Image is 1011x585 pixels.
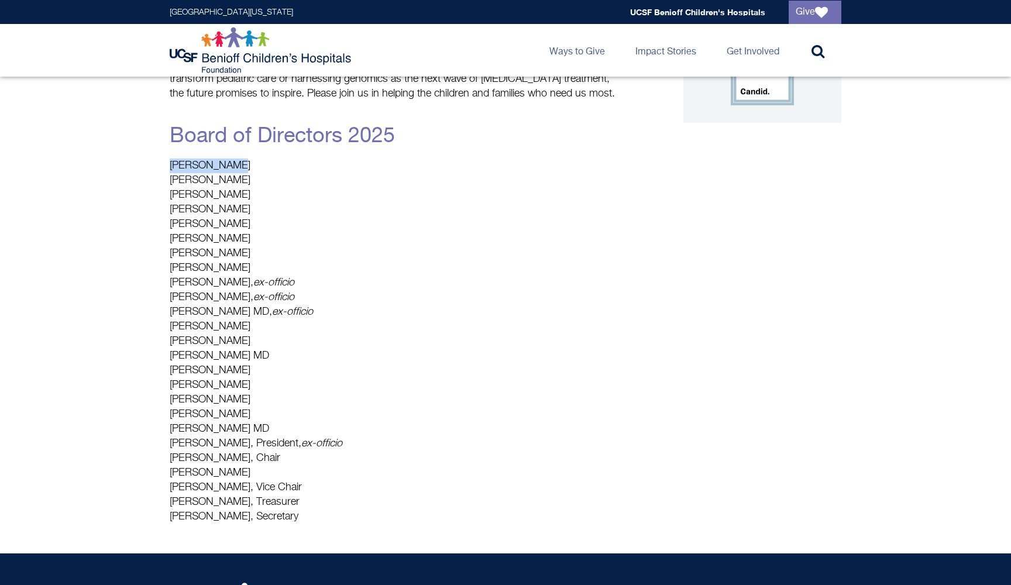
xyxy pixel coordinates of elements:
[630,7,765,17] a: UCSF Benioff Children's Hospitals
[789,1,841,24] a: Give
[626,24,706,77] a: Impact Stories
[170,8,293,16] a: [GEOGRAPHIC_DATA][US_STATE]
[253,277,294,288] em: ex-officio
[170,27,354,74] img: Logo for UCSF Benioff Children's Hospitals Foundation
[170,159,620,524] p: [PERSON_NAME] [PERSON_NAME] [PERSON_NAME] [PERSON_NAME] [PERSON_NAME] [PERSON_NAME] [PERSON_NAME]...
[170,126,395,147] a: Board of Directors 2025
[301,438,342,449] em: ex-officio
[540,24,614,77] a: Ways to Give
[717,24,789,77] a: Get Involved
[253,292,294,302] em: ex-officio
[272,307,313,317] em: ex-officio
